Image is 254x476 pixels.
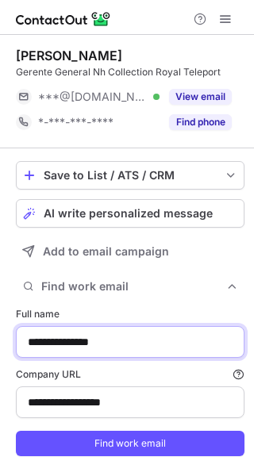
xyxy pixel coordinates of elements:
button: Find work email [16,275,244,297]
div: Save to List / ATS / CRM [44,169,217,182]
div: [PERSON_NAME] [16,48,122,63]
button: Reveal Button [169,89,232,105]
button: AI write personalized message [16,199,244,228]
button: save-profile-one-click [16,161,244,190]
label: Full name [16,307,244,321]
button: Add to email campaign [16,237,244,266]
label: Company URL [16,367,244,382]
span: ***@[DOMAIN_NAME] [38,90,148,104]
button: Find work email [16,431,244,456]
button: Reveal Button [169,114,232,130]
div: Gerente General Nh Collection Royal Teleport [16,65,244,79]
span: Add to email campaign [43,245,169,258]
img: ContactOut v5.3.10 [16,10,111,29]
span: Find work email [41,279,225,294]
span: AI write personalized message [44,207,213,220]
